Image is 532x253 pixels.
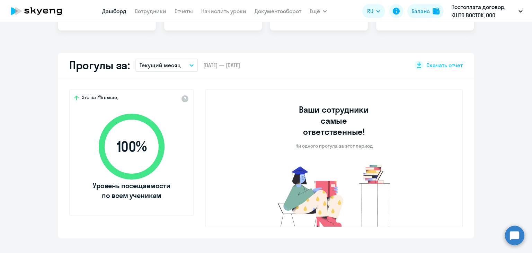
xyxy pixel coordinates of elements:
p: Текущий месяц [140,61,181,69]
h3: Ваши сотрудники самые ответственные! [290,104,379,137]
span: [DATE] — [DATE] [203,61,240,69]
a: Документооборот [255,8,301,15]
a: Сотрудники [135,8,166,15]
span: Ещё [310,7,320,15]
span: Уровень посещаемости по всем ученикам [92,181,171,200]
p: Постоплата договор, КШТЭ ВОСТОК, ООО [451,3,516,19]
img: balance [433,8,440,15]
button: Балансbalance [407,4,444,18]
span: RU [367,7,373,15]
p: Ни одного прогула за этот период [295,143,373,149]
span: Это на 7% выше, [82,94,118,103]
button: Ещё [310,4,327,18]
a: Дашборд [102,8,126,15]
div: Баланс [411,7,430,15]
img: no-truants [265,163,404,227]
span: 100 % [92,138,171,155]
a: Начислить уроки [201,8,246,15]
span: Скачать отчет [426,61,463,69]
button: Постоплата договор, КШТЭ ВОСТОК, ООО [448,3,526,19]
button: Текущий месяц [135,59,198,72]
h2: Прогулы за: [69,58,130,72]
button: RU [362,4,385,18]
a: Отчеты [175,8,193,15]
